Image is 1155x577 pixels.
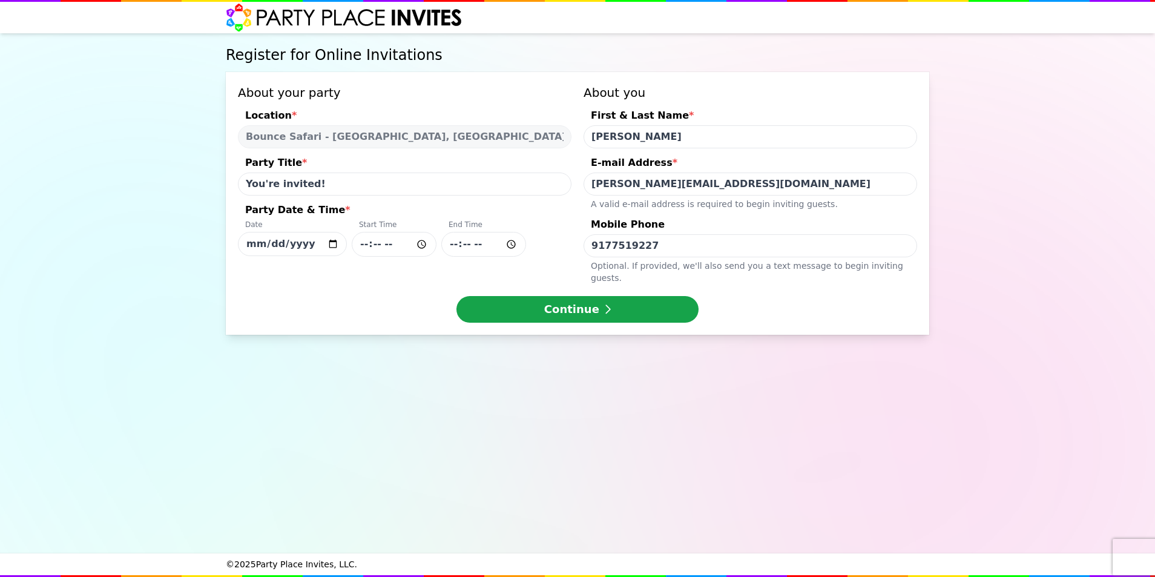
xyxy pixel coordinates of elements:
[584,196,917,210] div: A valid e-mail address is required to begin inviting guests.
[584,217,917,234] div: Mobile Phone
[584,125,917,148] input: First & Last Name*
[238,173,571,196] input: Party Title*
[226,45,929,65] h1: Register for Online Invitations
[238,108,571,125] div: Location
[238,84,571,101] h3: About your party
[456,296,699,323] button: Continue
[584,257,917,284] div: Optional. If provided, we ' ll also send you a text message to begin inviting guests.
[238,220,347,232] div: Date
[226,553,929,575] div: © 2025 Party Place Invites, LLC.
[352,220,436,232] div: Start Time
[584,156,917,173] div: E-mail Address
[238,156,571,173] div: Party Title
[352,232,436,257] input: Party Date & Time*DateStart TimeEnd Time
[238,125,571,148] select: Location*
[238,232,347,256] input: Party Date & Time*DateStart TimeEnd Time
[441,220,526,232] div: End Time
[584,84,917,101] h3: About you
[584,108,917,125] div: First & Last Name
[441,232,526,257] input: Party Date & Time*DateStart TimeEnd Time
[226,3,462,32] img: Party Place Invites
[584,173,917,196] input: E-mail Address*A valid e-mail address is required to begin inviting guests.
[584,234,917,257] input: Mobile PhoneOptional. If provided, we'll also send you a text message to begin inviting guests.
[238,203,571,220] div: Party Date & Time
